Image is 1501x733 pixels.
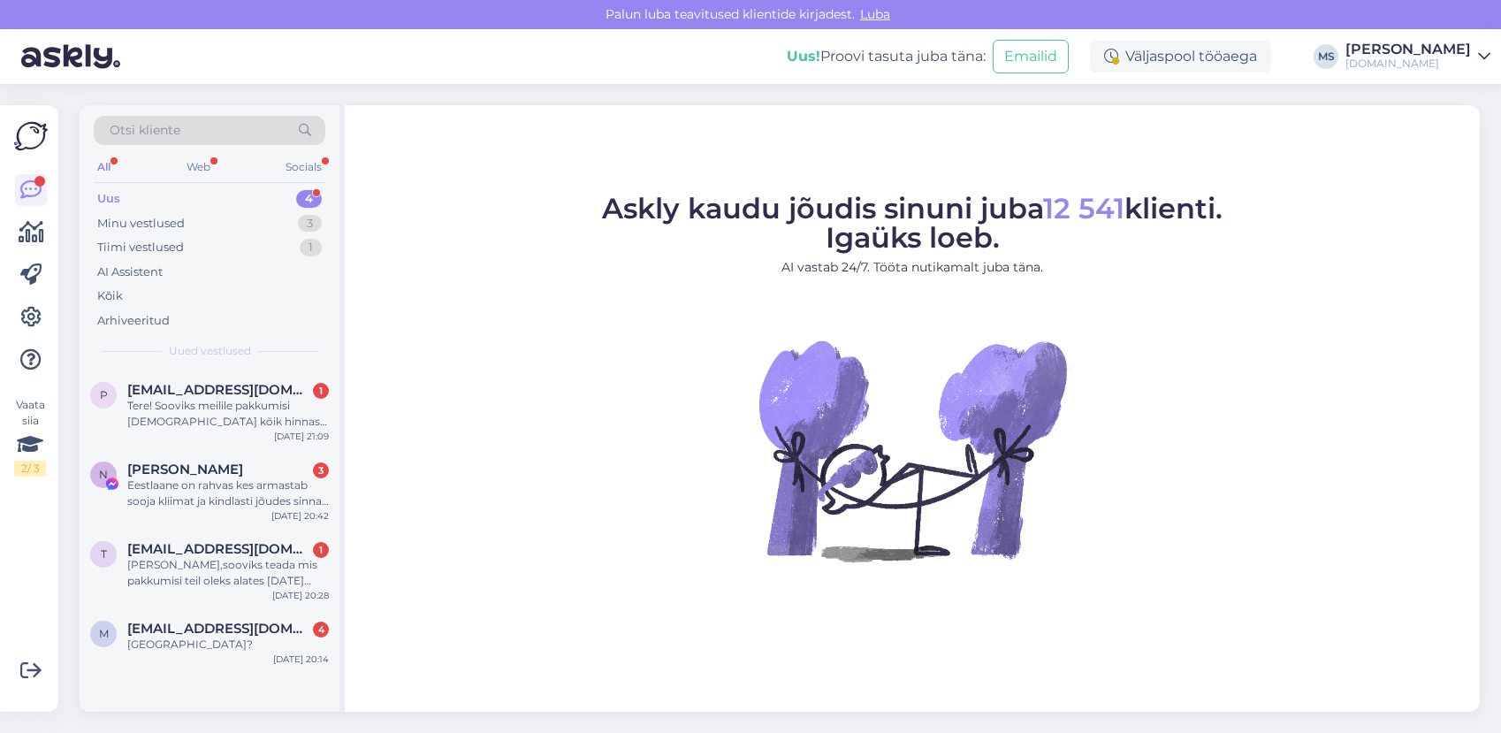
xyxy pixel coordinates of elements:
[1345,42,1471,57] div: [PERSON_NAME]
[300,239,322,256] div: 1
[110,121,180,140] span: Otsi kliente
[127,637,329,653] div: [GEOGRAPHIC_DATA]?
[272,589,329,602] div: [DATE] 20:28
[169,343,251,359] span: Uued vestlused
[271,509,329,523] div: [DATE] 20:42
[127,557,329,589] div: [PERSON_NAME],sooviks teada mis pakkumisi teil oleks alates [DATE] [GEOGRAPHIC_DATA] 2 täiskasvan...
[602,191,1223,255] span: Askly kaudu jõudis sinuni juba klienti. Igaüks loeb.
[183,156,214,179] div: Web
[99,627,109,640] span: m
[313,622,329,638] div: 4
[127,462,243,477] span: Natalia Liiverkas
[296,190,322,208] div: 4
[282,156,325,179] div: Socials
[787,48,820,65] b: Uus!
[97,239,184,256] div: Tiimi vestlused
[127,398,329,430] div: Tere! Sooviks meilile pakkumisi [DEMOGRAPHIC_DATA] kõik hinnas kuupäevadega [DATE]-[DATE]
[97,312,170,330] div: Arhiveeritud
[313,383,329,399] div: 1
[1090,41,1271,73] div: Väljaspool tööaega
[14,461,46,477] div: 2 / 3
[313,542,329,558] div: 1
[127,541,311,557] span: takkhelen@gmail.com
[1314,44,1338,69] div: MS
[753,291,1071,609] img: No Chat active
[313,462,329,478] div: 3
[14,397,46,477] div: Vaata siia
[100,388,108,401] span: p
[993,40,1069,73] button: Emailid
[127,621,311,637] span: meritake@gmail.com
[1345,42,1490,71] a: [PERSON_NAME][DOMAIN_NAME]
[97,190,120,208] div: Uus
[855,6,895,22] span: Luba
[97,287,123,305] div: Kõik
[94,156,114,179] div: All
[97,215,185,233] div: Minu vestlused
[101,547,107,561] span: t
[298,215,322,233] div: 3
[97,263,163,281] div: AI Assistent
[99,468,108,481] span: N
[127,477,329,509] div: Eestlaane on rahvas kes armastab sooja kliimat ja kindlasti jõudes sinna ei tahaks pettuda.
[787,46,986,67] div: Proovi tasuta juba täna:
[602,258,1223,277] p: AI vastab 24/7. Tööta nutikamalt juba täna.
[14,119,48,153] img: Askly Logo
[1345,57,1471,71] div: [DOMAIN_NAME]
[127,382,311,398] span: pillekatre@gmail.com
[273,653,329,666] div: [DATE] 20:14
[274,430,329,443] div: [DATE] 21:09
[1043,191,1124,225] span: 12 541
